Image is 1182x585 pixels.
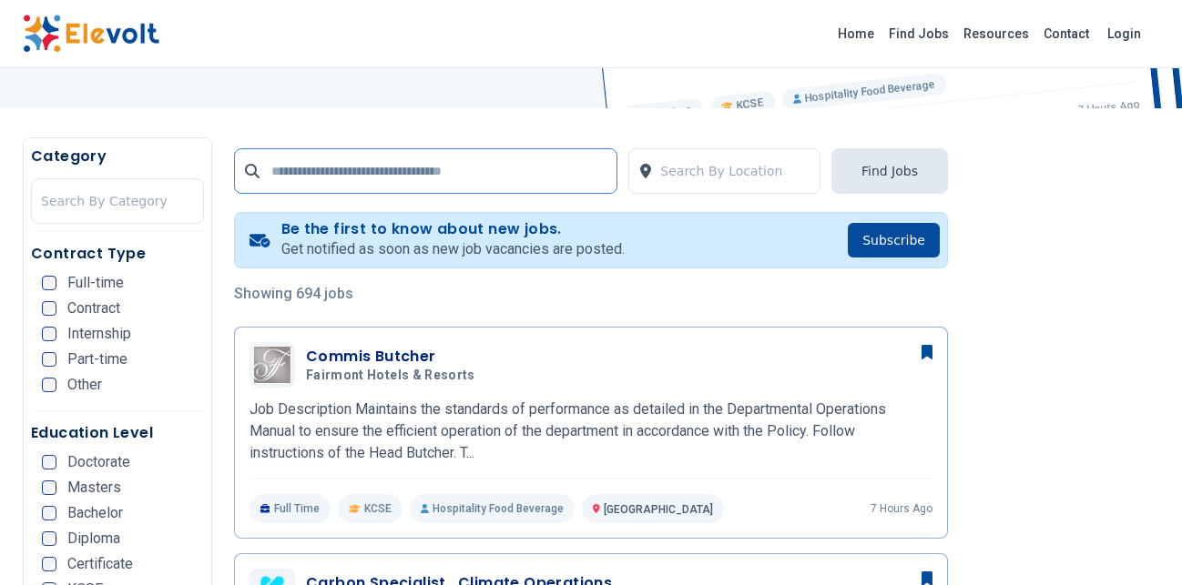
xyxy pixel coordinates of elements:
span: [GEOGRAPHIC_DATA] [604,503,713,516]
a: Resources [956,19,1036,48]
span: Internship [67,327,131,341]
input: Diploma [42,531,56,546]
button: Subscribe [848,223,940,257]
input: Other [42,378,56,392]
a: Login [1096,15,1152,52]
input: Part-time [42,352,56,367]
span: KCSE [364,501,392,516]
h3: Commis Butcher [306,346,483,368]
span: Bachelor [67,506,123,520]
span: Masters [67,480,121,495]
a: Fairmont Hotels & ResortsCommis ButcherFairmont Hotels & ResortsJob Description Maintains the sta... [250,342,932,523]
input: Masters [42,480,56,495]
span: Certificate [67,557,133,571]
p: Get notified as soon as new job vacancies are posted. [281,238,625,260]
h5: Education Level [31,422,204,444]
a: Home [830,19,881,48]
span: Diploma [67,531,120,546]
p: Job Description Maintains the standards of performance as detailed in the Departmental Operations... [250,398,932,464]
span: Doctorate [67,455,130,469]
a: Contact [1036,19,1096,48]
input: Doctorate [42,455,56,469]
h5: Category [31,146,204,167]
h5: Contract Type [31,243,204,265]
a: Find Jobs [881,19,956,48]
input: Full-time [42,276,56,290]
input: Contract [42,301,56,316]
img: Fairmont Hotels & Resorts [254,347,290,383]
span: Other [67,378,102,392]
h4: Be the first to know about new jobs. [281,220,625,238]
span: Fairmont Hotels & Resorts [306,368,475,384]
p: Showing 694 jobs [234,283,948,305]
p: 7 hours ago [871,501,932,516]
img: Elevolt [23,15,159,53]
span: Contract [67,301,120,316]
span: Part-time [67,352,127,367]
input: Internship [42,327,56,341]
p: Full Time [250,494,331,523]
input: Bachelor [42,506,56,520]
span: Full-time [67,276,124,290]
input: Certificate [42,557,56,571]
p: Hospitality Food Beverage [410,494,575,523]
button: Find Jobs [831,148,948,194]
